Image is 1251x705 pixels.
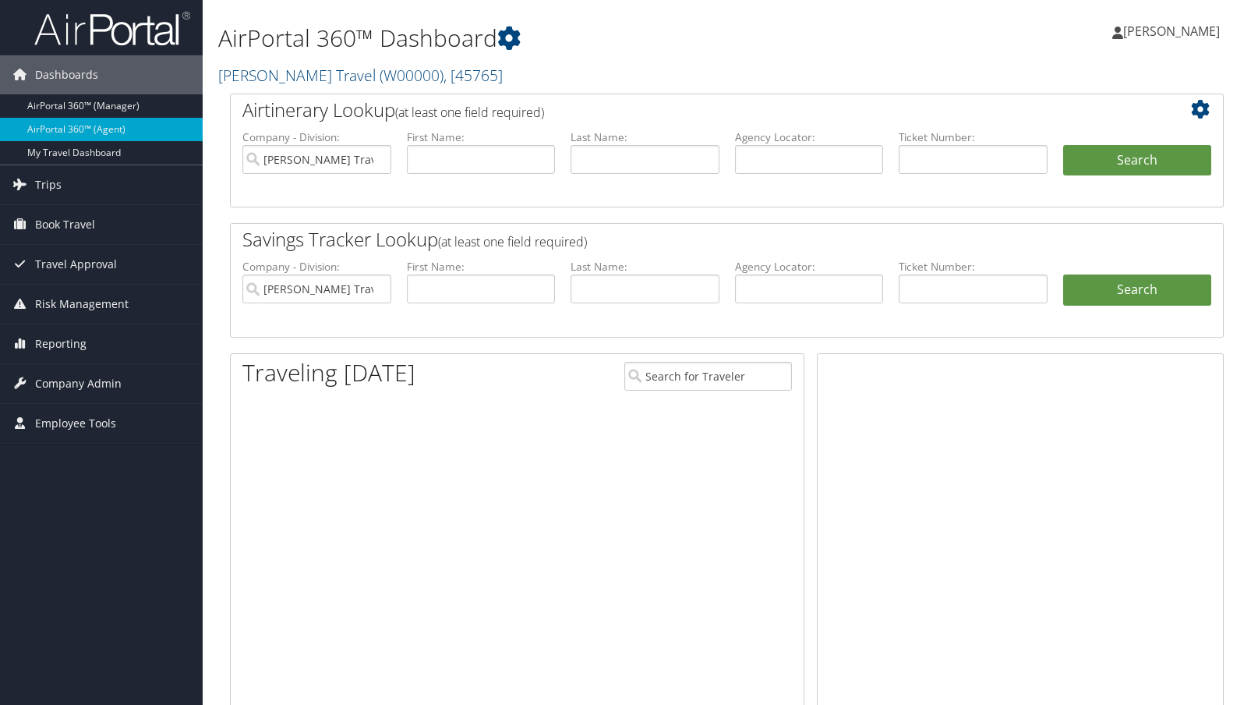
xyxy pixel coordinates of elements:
label: First Name: [407,129,556,145]
label: Last Name: [571,129,719,145]
h1: AirPortal 360™ Dashboard [218,22,896,55]
span: Dashboards [35,55,98,94]
label: First Name: [407,259,556,275]
span: Trips [35,165,62,204]
label: Company - Division: [242,129,391,145]
span: (at least one field required) [395,104,544,121]
img: airportal-logo.png [34,10,190,47]
span: Employee Tools [35,404,116,443]
label: Company - Division: [242,259,391,275]
span: Reporting [35,324,87,363]
h2: Airtinerary Lookup [242,97,1129,123]
a: Search [1063,275,1212,306]
span: Travel Approval [35,245,117,284]
label: Agency Locator: [735,259,884,275]
span: ( W00000 ) [380,65,444,86]
label: Ticket Number: [899,129,1048,145]
span: , [ 45765 ] [444,65,503,86]
a: [PERSON_NAME] Travel [218,65,503,86]
span: Risk Management [35,285,129,324]
label: Agency Locator: [735,129,884,145]
span: Company Admin [35,364,122,403]
button: Search [1063,145,1212,176]
input: Search for Traveler [624,362,792,391]
input: search accounts [242,275,391,303]
a: [PERSON_NAME] [1112,8,1235,55]
label: Last Name: [571,259,719,275]
span: Book Travel [35,205,95,244]
h2: Savings Tracker Lookup [242,226,1129,253]
label: Ticket Number: [899,259,1048,275]
span: (at least one field required) [438,233,587,250]
span: [PERSON_NAME] [1123,23,1220,40]
h1: Traveling [DATE] [242,356,415,389]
